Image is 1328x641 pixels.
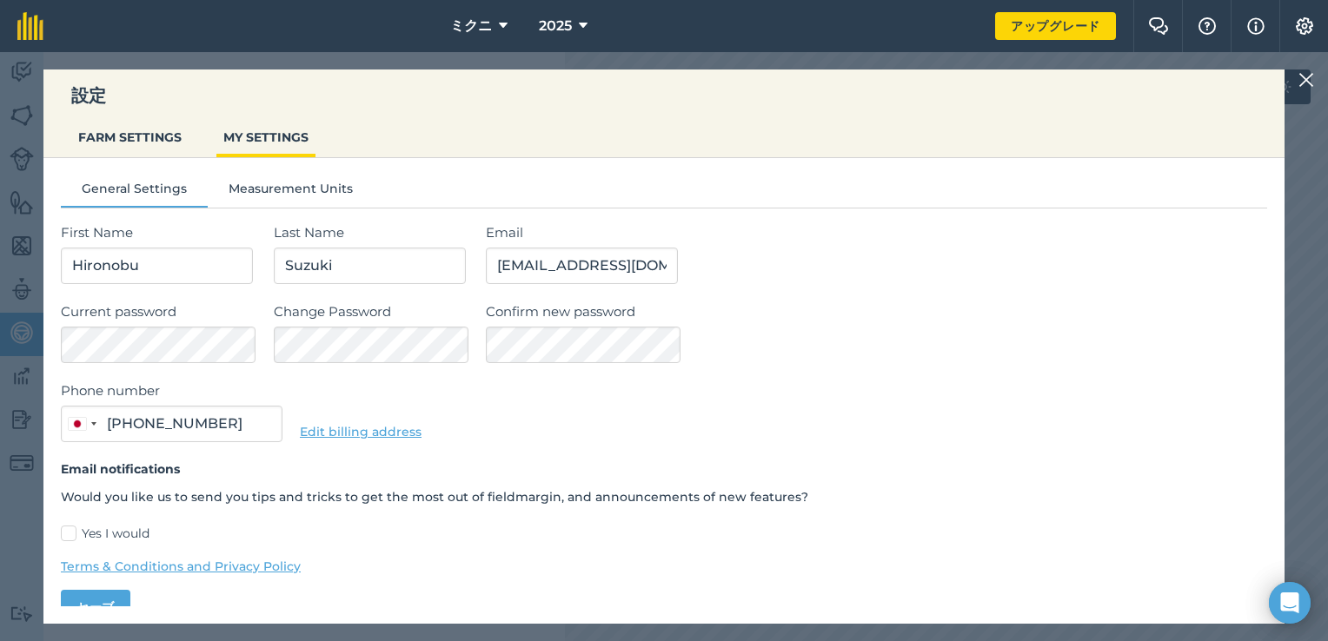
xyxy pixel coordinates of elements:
[61,222,256,243] label: First Name
[61,459,1267,479] h4: Email notifications
[539,16,572,36] span: 2025
[995,12,1116,40] a: アップグレード
[274,301,469,322] label: Change Password
[486,222,1267,243] label: Email
[43,83,1285,108] h3: 設定
[61,525,1267,543] label: Yes I would
[274,222,469,243] label: Last Name
[1298,69,1314,90] img: svg+xml;base64,PHN2ZyB4bWxucz0iaHR0cDovL3d3dy53My5vcmcvMjAwMC9zdmciIHdpZHRoPSIyMiIgaGVpZ2h0PSIzMC...
[1148,17,1169,35] img: 前面の左の吹き出しと重なる2つの吹き出し
[61,590,130,624] button: セーブ
[300,424,422,439] a: Edit billing address
[71,121,189,154] button: FARM SETTINGS
[62,406,102,441] button: Selected country
[61,557,1267,576] a: Terms & Conditions and Privacy Policy
[450,16,492,36] span: ミクニ
[1197,17,1218,35] img: 疑問符アイコン
[61,487,1267,506] p: Would you like us to send you tips and tricks to get the most out of fieldmargin, and announcemen...
[486,301,1267,322] label: Confirm new password
[1294,17,1315,35] img: 歯車アイコン
[61,380,282,401] label: Phone number
[1247,16,1265,36] img: svg+xml;base64,PHN2ZyB4bWxucz0iaHR0cDovL3d3dy53My5vcmcvMjAwMC9zdmciIHdpZHRoPSIxNyIgaGVpZ2h0PSIxNy...
[17,12,43,40] img: フィールドマージンロゴ
[61,179,208,205] button: General Settings
[1269,582,1311,624] div: インターコムメッセンジャーを開く
[208,179,374,205] button: Measurement Units
[61,301,256,322] label: Current password
[216,121,315,154] button: MY SETTINGS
